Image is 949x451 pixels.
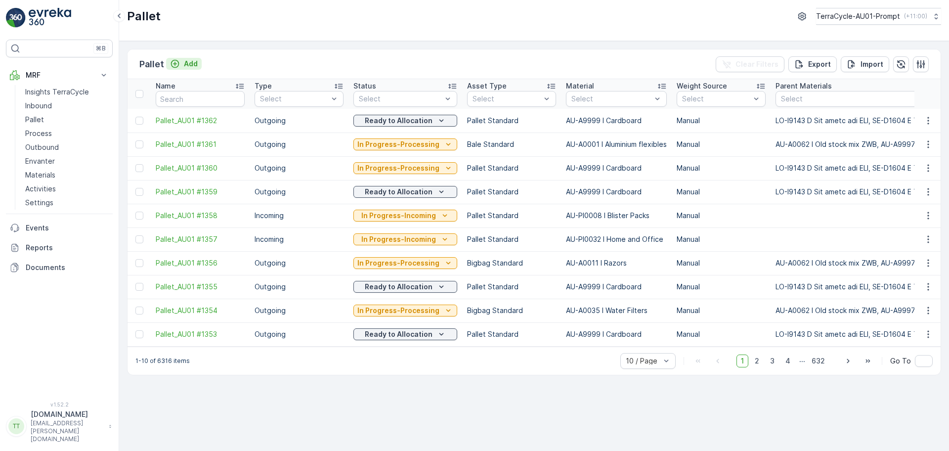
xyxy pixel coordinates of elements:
[156,187,245,197] span: Pallet_AU01 #1359
[26,243,109,253] p: Reports
[21,168,113,182] a: Materials
[467,329,556,339] p: Pallet Standard
[25,170,55,180] p: Materials
[255,139,344,149] p: Outgoing
[156,258,245,268] a: Pallet_AU01 #1356
[21,196,113,210] a: Settings
[6,238,113,258] a: Reports
[6,218,113,238] a: Events
[677,329,766,339] p: Manual
[255,282,344,292] p: Outgoing
[677,81,727,91] p: Weight Source
[260,94,328,104] p: Select
[677,139,766,149] p: Manual
[735,59,778,69] p: Clear Filters
[156,116,245,126] span: Pallet_AU01 #1362
[467,306,556,316] p: Bigbag Standard
[135,283,143,291] div: Toggle Row Selected
[26,263,109,272] p: Documents
[566,187,667,197] p: AU-A9999 I Cardboard
[677,163,766,173] p: Manual
[156,211,245,221] a: Pallet_AU01 #1358
[6,65,113,85] button: MRF
[21,140,113,154] a: Outbound
[6,8,26,28] img: logo
[566,258,667,268] p: AU-A0011 I Razors
[139,57,164,71] p: Pallet
[156,163,245,173] span: Pallet_AU01 #1360
[135,259,143,267] div: Toggle Row Selected
[766,355,779,367] span: 3
[255,81,272,91] p: Type
[467,282,556,292] p: Pallet Standard
[365,116,432,126] p: Ready to Allocation
[25,87,89,97] p: Insights TerraCycle
[682,94,750,104] p: Select
[184,59,198,69] p: Add
[677,306,766,316] p: Manual
[31,419,104,443] p: [EMAIL_ADDRESS][PERSON_NAME][DOMAIN_NAME]
[353,138,457,150] button: In Progress-Processing
[166,58,202,70] button: Add
[816,8,941,25] button: TerraCycle-AU01-Prompt(+11:00)
[677,282,766,292] p: Manual
[467,81,507,91] p: Asset Type
[353,162,457,174] button: In Progress-Processing
[353,81,376,91] p: Status
[25,115,44,125] p: Pallet
[566,329,667,339] p: AU-A9999 I Cardboard
[677,116,766,126] p: Manual
[467,187,556,197] p: Pallet Standard
[6,409,113,443] button: TT[DOMAIN_NAME][EMAIL_ADDRESS][PERSON_NAME][DOMAIN_NAME]
[21,154,113,168] a: Envanter
[808,59,831,69] p: Export
[156,306,245,316] a: Pallet_AU01 #1354
[353,281,457,293] button: Ready to Allocation
[135,330,143,338] div: Toggle Row Selected
[365,282,432,292] p: Ready to Allocation
[25,129,52,138] p: Process
[566,234,667,244] p: AU-PI0032 I Home and Office
[156,139,245,149] span: Pallet_AU01 #1361
[156,81,175,91] p: Name
[750,355,764,367] span: 2
[353,186,457,198] button: Ready to Allocation
[255,234,344,244] p: Incoming
[353,305,457,316] button: In Progress-Processing
[156,91,245,107] input: Search
[8,418,24,434] div: TT
[21,113,113,127] a: Pallet
[890,356,911,366] span: Go To
[566,282,667,292] p: AU-A9999 I Cardboard
[736,355,748,367] span: 1
[357,258,439,268] p: In Progress-Processing
[6,402,113,407] span: v 1.52.2
[156,329,245,339] a: Pallet_AU01 #1353
[841,56,889,72] button: Import
[255,211,344,221] p: Incoming
[781,355,795,367] span: 4
[467,211,556,221] p: Pallet Standard
[467,234,556,244] p: Pallet Standard
[156,234,245,244] a: Pallet_AU01 #1357
[716,56,784,72] button: Clear Filters
[21,182,113,196] a: Activities
[135,164,143,172] div: Toggle Row Selected
[255,329,344,339] p: Outgoing
[96,45,106,52] p: ⌘B
[365,329,432,339] p: Ready to Allocation
[677,211,766,221] p: Manual
[571,94,651,104] p: Select
[357,139,439,149] p: In Progress-Processing
[353,233,457,245] button: In Progress-Incoming
[359,94,442,104] p: Select
[135,117,143,125] div: Toggle Row Selected
[135,357,190,365] p: 1-10 of 6316 items
[156,282,245,292] a: Pallet_AU01 #1355
[365,187,432,197] p: Ready to Allocation
[776,81,832,91] p: Parent Materials
[21,85,113,99] a: Insights TerraCycle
